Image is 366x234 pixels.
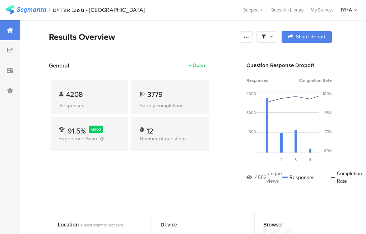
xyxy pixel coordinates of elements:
[325,129,332,135] div: 73%
[280,157,283,163] span: 2
[255,174,267,181] div: 4552
[49,61,69,70] span: General
[49,6,50,14] div: |
[267,6,307,13] a: Question Library
[66,89,83,100] span: 4208
[309,157,311,163] span: 4
[80,222,124,228] span: 4 most common locations
[267,170,282,185] div: unique views
[59,102,120,109] div: Responses
[193,62,205,69] div: Open
[140,135,187,142] span: Number of questions
[243,4,263,15] div: Support
[324,110,332,116] div: 86%
[324,148,332,154] div: 60%
[58,221,131,229] div: Location
[59,135,99,142] span: Experience Score
[5,5,46,14] img: segmanta logo
[246,61,332,69] div: Question Response Dropoff
[331,170,363,185] div: Completion Rate
[246,77,268,84] span: Responses
[299,77,332,84] span: Completion Rate
[147,126,153,133] div: 12
[247,129,256,135] div: 1500
[140,102,200,109] div: Survey completions
[91,126,101,132] span: Good
[161,221,234,229] div: Device
[323,91,332,97] div: 100%
[68,126,86,136] span: 91.5%
[246,91,256,97] div: 4500
[296,34,325,39] span: Share Report
[263,221,337,229] div: Browser
[282,170,315,185] div: Responses
[147,89,163,100] span: 3779
[307,6,337,13] a: My Surveys
[246,110,256,116] div: 3000
[49,31,236,43] div: Results Overview
[53,6,145,13] div: משוב אורחים - [GEOGRAPHIC_DATA]
[266,157,268,163] span: 1
[341,6,352,13] div: IYHA
[295,157,297,163] span: 3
